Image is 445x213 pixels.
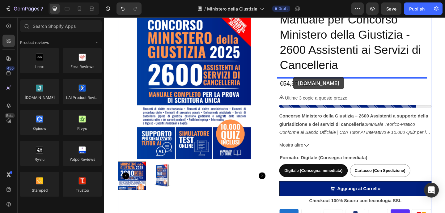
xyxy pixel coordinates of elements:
button: Publish [404,2,430,15]
span: Ministero della Giustizia [207,6,257,12]
p: 7 [40,5,43,12]
div: Publish [409,6,425,12]
div: 450 [6,66,15,71]
div: Undo/Redo [117,2,142,15]
input: Search Shopify Apps [20,20,102,32]
span: Save [386,6,396,11]
span: Toggle open [92,38,102,48]
span: / [204,6,206,12]
div: Open Intercom Messenger [424,183,439,198]
span: Draft [278,6,288,11]
button: 7 [2,2,46,15]
div: Beta [5,113,15,118]
iframe: Design area [104,17,445,213]
button: Save [381,2,401,15]
span: Product reviews [20,40,49,45]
